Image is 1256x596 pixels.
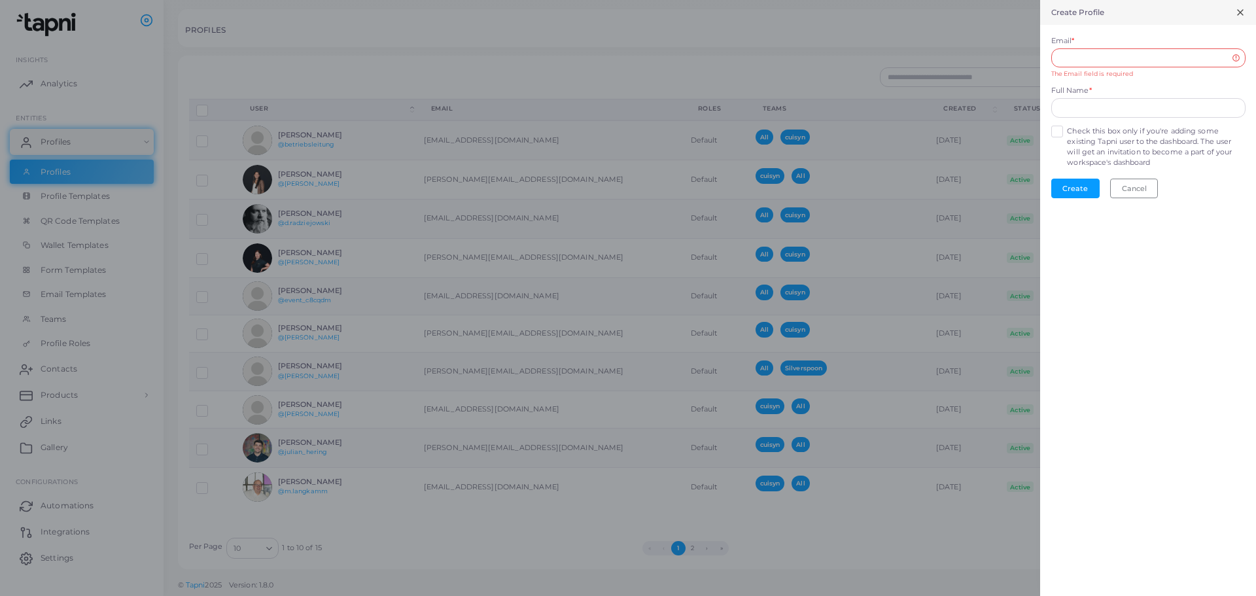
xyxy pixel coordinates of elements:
label: Check this box only if you're adding some existing Tapni user to the dashboard. The user will get... [1067,126,1245,168]
button: Cancel [1110,179,1158,198]
h5: Create Profile [1051,8,1105,17]
label: Email [1051,36,1075,46]
button: Create [1051,179,1100,198]
label: Full Name [1051,86,1092,96]
div: The Email field is required [1051,69,1246,79]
